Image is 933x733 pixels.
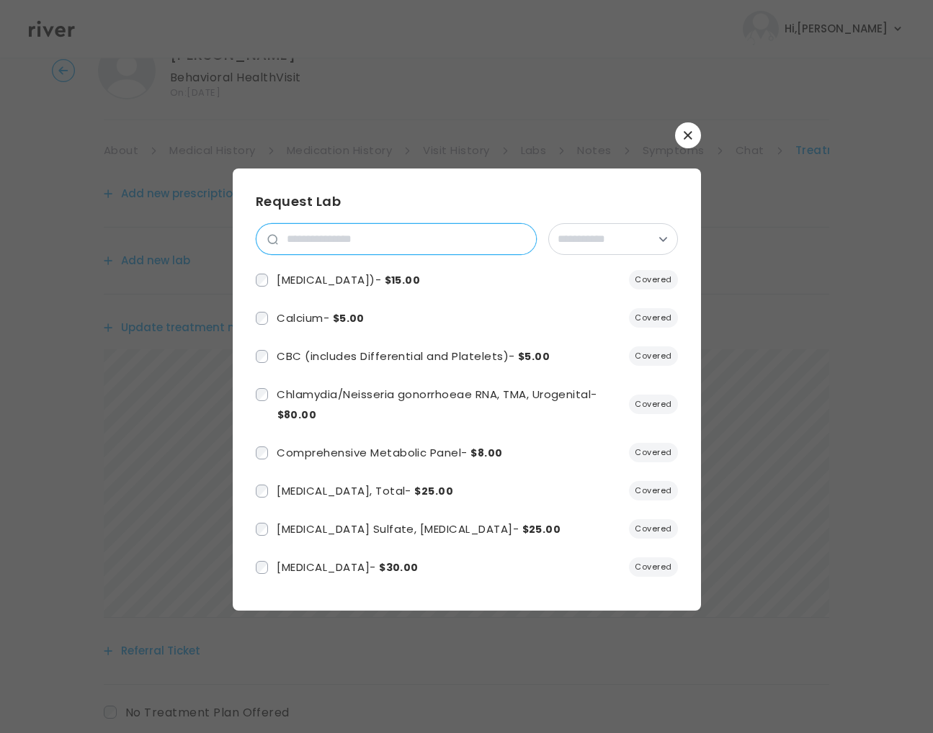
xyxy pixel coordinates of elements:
span: Chlamydia/Neisseria gonorrhoeae RNA, TMA, Urogenital - [277,387,597,423]
input: f23254a5-1ec1-4105-aa8b-024bcb072878 [256,561,269,574]
input: 08d28cbe-17f7-479b-a414-f2852daa1c0a [256,312,269,325]
input: 43cfd559-4b67-4674-9f99-058ec4aebaea [256,523,269,536]
span: $80.00 [277,408,317,422]
span: $5.00 [518,349,550,364]
span: $8.00 [470,446,502,460]
span: Covered [629,270,677,289]
span: [MEDICAL_DATA] Sulfate, [MEDICAL_DATA] - [277,521,561,536]
span: Covered [629,519,677,539]
span: $30.00 [379,560,419,575]
input: 5071f9c3-1237-4082-afe5-dcdc7bce373b [256,446,269,459]
span: [MEDICAL_DATA] - [277,559,418,575]
span: $25.00 [414,484,453,498]
span: Covered [629,443,677,462]
input: 5328a414-438c-4463-9e64-9eaf50b98f31 [256,350,269,363]
input: 6011f4ed-cb71-4ae5-a3c2-43447023e8db [256,274,269,287]
span: Covered [629,308,677,328]
span: $5.00 [333,311,365,325]
input: dd7ae634-6980-41d6-8bd9-33571f4dafea [256,388,269,401]
span: [MEDICAL_DATA], Total - [277,483,453,498]
span: $25.00 [522,522,561,536]
span: Covered [629,346,677,366]
span: CBC (includes Differential and Platelets) - [277,348,550,364]
span: $15.00 [385,273,421,287]
span: Covered [629,481,677,500]
input: search [278,224,536,254]
span: Comprehensive Metabolic Panel - [277,445,502,460]
h3: Request Lab [256,192,678,212]
span: Covered [629,557,677,577]
span: Calcium - [277,310,364,325]
span: [MEDICAL_DATA]) - [277,272,420,287]
span: Covered [629,395,677,414]
input: a1bc6bee-d3a1-4861-8147-efb985f5f94b [256,485,269,498]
